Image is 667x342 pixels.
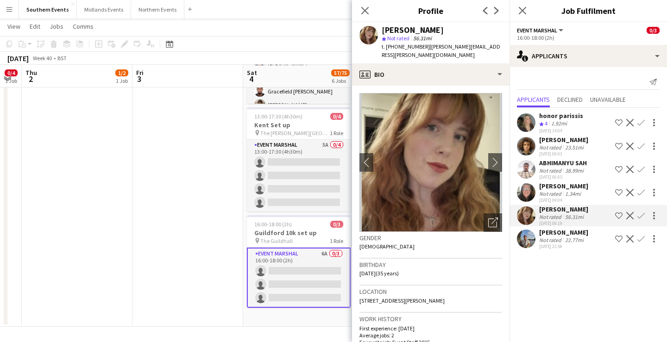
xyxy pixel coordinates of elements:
[539,112,583,120] div: honor parissis
[517,27,565,34] button: Event Marshal
[50,22,63,31] span: Jobs
[563,236,585,243] div: 22.77mi
[359,234,502,242] h3: Gender
[31,55,54,62] span: Week 40
[7,54,29,63] div: [DATE]
[247,140,351,211] app-card-role: Event Marshal5A0/413:00-17:30 (4h30m)
[247,68,257,77] span: Sat
[135,74,144,84] span: 3
[563,213,585,220] div: 56.31mi
[539,167,563,174] div: Not rated
[330,237,343,244] span: 1 Role
[330,113,343,120] span: 0/4
[116,77,128,84] div: 1 Job
[359,287,502,296] h3: Location
[57,55,67,62] div: BST
[359,325,502,332] p: First experience: [DATE]
[115,69,128,76] span: 1/2
[557,96,583,103] span: Declined
[247,248,351,308] app-card-role: Event Marshal6A0/316:00-18:00 (2h)
[69,20,97,32] a: Comms
[517,96,550,103] span: Applicants
[563,190,583,197] div: 1.34mi
[131,0,184,19] button: Northern Events
[539,236,563,243] div: Not rated
[24,74,37,84] span: 2
[332,77,349,84] div: 6 Jobs
[254,221,292,228] span: 16:00-18:00 (2h)
[539,159,587,167] div: ABHIMANYU SAH
[359,261,502,269] h3: Birthday
[563,167,585,174] div: 38.99mi
[331,69,350,76] span: 57/75
[260,130,330,137] span: The [PERSON_NAME][GEOGRAPHIC_DATA]
[484,213,502,232] div: Open photos pop-in
[545,120,547,127] span: 4
[382,43,430,50] span: t. [PHONE_NUMBER]
[539,205,588,213] div: [PERSON_NAME]
[539,136,588,144] div: [PERSON_NAME]
[539,128,583,134] div: [DATE] 14:04
[549,120,569,128] div: 1.92mi
[30,22,40,31] span: Edit
[590,96,626,103] span: Unavailable
[247,229,351,237] h3: Guildford 10k set up
[539,228,588,236] div: [PERSON_NAME]
[330,130,343,137] span: 1 Role
[247,215,351,308] app-job-card: 16:00-18:00 (2h)0/3Guildford 10k set up The Guildhall1 RoleEvent Marshal6A0/316:00-18:00 (2h)
[539,190,563,197] div: Not rated
[517,27,557,34] span: Event Marshal
[517,34,660,41] div: 16:00-18:00 (2h)
[7,22,20,31] span: View
[5,77,17,84] div: 1 Job
[26,20,44,32] a: Edit
[247,107,351,211] app-job-card: 13:00-17:30 (4h30m)0/4Kent Set up The [PERSON_NAME][GEOGRAPHIC_DATA]1 RoleEvent Marshal5A0/413:00...
[359,243,415,250] span: [DEMOGRAPHIC_DATA]
[5,69,18,76] span: 0/4
[359,93,502,232] img: Crew avatar or photo
[382,26,444,34] div: [PERSON_NAME]
[539,220,588,226] div: [DATE] 08:19
[4,20,24,32] a: View
[539,151,588,157] div: [DATE] 08:03
[19,0,77,19] button: Southern Events
[539,197,588,203] div: [DATE] 09:04
[46,20,67,32] a: Jobs
[411,35,434,42] span: 56.31mi
[136,68,144,77] span: Fri
[254,113,302,120] span: 13:00-17:30 (4h30m)
[77,0,131,19] button: Midlands Events
[647,27,660,34] span: 0/3
[539,144,563,151] div: Not rated
[539,182,588,190] div: [PERSON_NAME]
[260,237,293,244] span: The Guildhall
[387,35,409,42] span: Not rated
[352,5,510,17] h3: Profile
[539,213,563,220] div: Not rated
[247,121,351,129] h3: Kent Set up
[359,315,502,323] h3: Work history
[330,221,343,228] span: 0/3
[382,43,500,58] span: | [PERSON_NAME][EMAIL_ADDRESS][PERSON_NAME][DOMAIN_NAME]
[359,270,399,277] span: [DATE] (35 years)
[563,144,585,151] div: 23.51mi
[352,63,510,86] div: Bio
[359,297,445,304] span: [STREET_ADDRESS][PERSON_NAME]
[510,45,667,67] div: Applicants
[539,174,587,180] div: [DATE] 06:05
[359,332,502,339] p: Average jobs: 2
[539,243,588,249] div: [DATE] 23:58
[25,68,37,77] span: Thu
[73,22,94,31] span: Comms
[510,5,667,17] h3: Job Fulfilment
[245,74,257,84] span: 4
